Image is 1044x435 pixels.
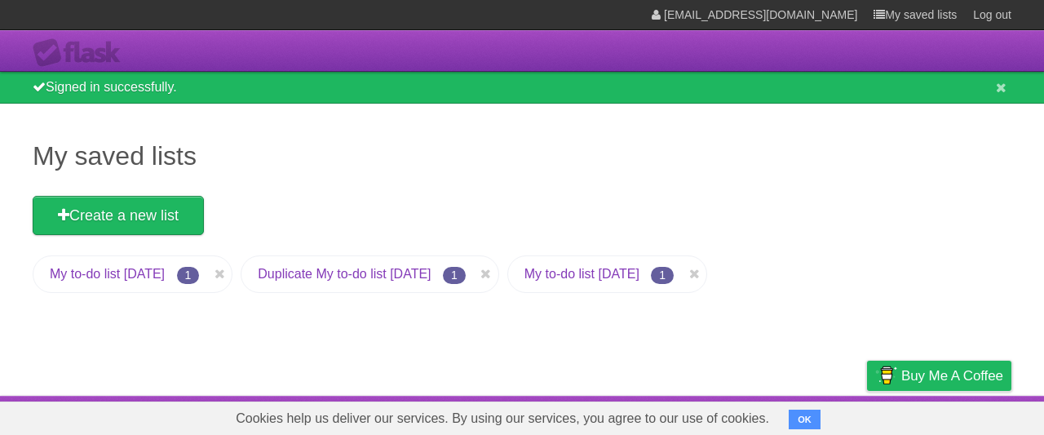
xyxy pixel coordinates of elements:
[258,267,431,281] a: Duplicate My to-do list [DATE]
[875,362,897,389] img: Buy me a coffee
[901,362,1003,390] span: Buy me a coffee
[443,267,466,284] span: 1
[846,400,888,431] a: Privacy
[650,400,684,431] a: About
[790,400,826,431] a: Terms
[651,267,674,284] span: 1
[524,267,639,281] a: My to-do list [DATE]
[704,400,770,431] a: Developers
[33,38,130,68] div: Flask
[867,361,1011,391] a: Buy me a coffee
[33,196,204,235] a: Create a new list
[33,136,1011,175] h1: My saved lists
[909,400,1011,431] a: Suggest a feature
[177,267,200,284] span: 1
[789,410,821,429] button: OK
[50,267,165,281] a: My to-do list [DATE]
[219,402,785,435] span: Cookies help us deliver our services. By using our services, you agree to our use of cookies.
